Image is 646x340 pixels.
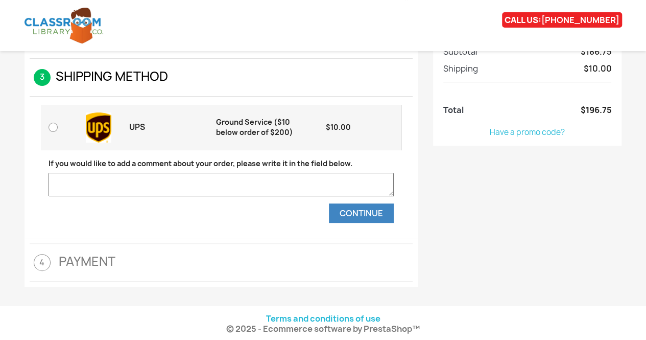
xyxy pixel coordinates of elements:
h1: Payment [30,243,413,282]
span: 3 [34,69,51,86]
img: UPS [86,112,111,143]
span: $196.75 [580,105,611,115]
a: [PHONE_NUMBER] [541,14,619,26]
img: Classroom Library Company [25,8,104,43]
span: $10.00 [583,63,611,74]
span: $186.75 [580,47,611,57]
span: Shipping [443,63,478,74]
a: Have a promo code? [490,127,565,138]
span: 4 [34,254,51,271]
button: Continue [329,203,394,223]
span: Subtotal [443,46,477,57]
span: Ground Service ($10 below order of $200) [216,117,310,138]
span: UPS [129,123,145,132]
span: $10.00 [326,122,351,132]
h1: Shipping Method [30,69,413,97]
label: If you would like to add a comment about your order, please write it in the field below. [49,158,352,169]
a: Terms and conditions of use [266,313,380,324]
span: Total [443,104,464,116]
div: CALL US: [502,12,622,28]
div: © 2025 - Ecommerce software by PrestaShop™ [8,313,638,334]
